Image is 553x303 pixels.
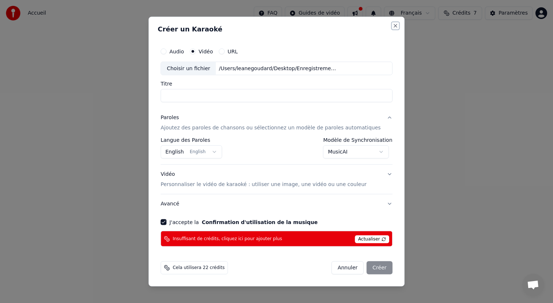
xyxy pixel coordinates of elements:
[173,236,282,242] span: Insuffisant de crédits, cliquez ici pour ajouter plus
[216,65,341,72] div: /Users/leanegoudard/Desktop/Enregistrement de l’écran [DATE] 10.34.11.mov
[202,220,318,225] button: J'accepte la
[227,49,238,54] label: URL
[161,194,392,213] button: Avancé
[161,62,216,75] div: Choisir un fichier
[161,137,222,143] label: Langue des Paroles
[169,220,317,225] label: J'accepte la
[161,124,381,132] p: Ajoutez des paroles de chansons ou sélectionnez un modèle de paroles automatiques
[199,49,213,54] label: Vidéo
[161,171,366,188] div: Vidéo
[169,49,184,54] label: Audio
[161,114,179,121] div: Paroles
[161,81,392,86] label: Titre
[161,181,366,188] p: Personnaliser le vidéo de karaoké : utiliser une image, une vidéo ou une couleur
[161,108,392,137] button: ParolesAjoutez des paroles de chansons ou sélectionnez un modèle de paroles automatiques
[331,261,364,274] button: Annuler
[161,165,392,194] button: VidéoPersonnaliser le vidéo de karaoké : utiliser une image, une vidéo ou une couleur
[158,26,395,32] h2: Créer un Karaoké
[323,137,392,143] label: Modèle de Synchronisation
[173,265,225,271] span: Cela utilisera 22 crédits
[161,137,392,164] div: ParolesAjoutez des paroles de chansons ou sélectionnez un modèle de paroles automatiques
[355,235,389,243] span: Actualiser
